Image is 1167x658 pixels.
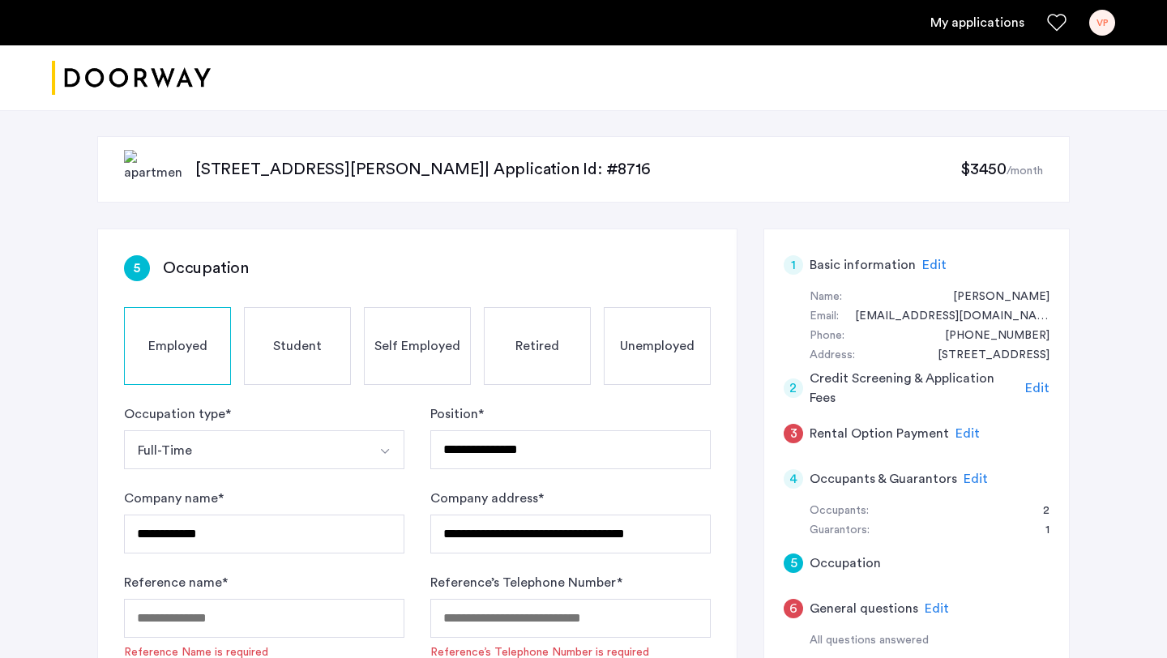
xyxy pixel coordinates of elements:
[620,336,695,356] span: Unemployed
[810,255,916,275] h5: Basic information
[1047,13,1067,32] a: Favorites
[810,631,1049,651] div: All questions answered
[810,553,881,573] h5: Occupation
[810,521,870,540] div: Guarantors:
[810,346,855,365] div: Address:
[937,288,1049,307] div: Victoria Pearson
[1089,10,1115,36] div: VP
[784,553,803,573] div: 5
[925,602,949,615] span: Edit
[52,48,211,109] a: Cazamio logo
[1099,593,1151,642] iframe: chat widget
[430,573,622,592] label: Reference’s Telephone Number *
[922,258,947,271] span: Edit
[1025,382,1049,395] span: Edit
[365,430,404,469] button: Select option
[960,161,1007,177] span: $3450
[810,327,844,346] div: Phone:
[784,378,803,398] div: 2
[810,307,839,327] div: Email:
[430,404,484,424] label: Position *
[921,346,1049,365] div: 7616 Hearthside Way, #1055
[955,427,980,440] span: Edit
[1007,165,1043,177] sub: /month
[1027,502,1049,521] div: 2
[930,13,1024,32] a: My application
[810,369,1020,408] h5: Credit Screening & Application Fees
[52,48,211,109] img: logo
[964,472,988,485] span: Edit
[374,336,460,356] span: Self Employed
[810,502,869,521] div: Occupants:
[1029,521,1049,540] div: 1
[810,599,918,618] h5: General questions
[810,288,842,307] div: Name:
[124,573,228,592] label: Reference name *
[810,424,949,443] h5: Rental Option Payment
[195,158,960,181] p: [STREET_ADDRESS][PERSON_NAME] | Application Id: #8716
[148,336,207,356] span: Employed
[378,445,391,458] img: arrow
[515,336,559,356] span: Retired
[784,255,803,275] div: 1
[124,489,224,508] label: Company name *
[163,257,249,280] h3: Occupation
[784,469,803,489] div: 4
[839,307,1049,327] div: toriraep@gmail.com
[124,255,150,281] div: 5
[124,430,366,469] button: Select option
[273,336,322,356] span: Student
[784,599,803,618] div: 6
[430,489,544,508] label: Company address *
[929,327,1049,346] div: +13013952709
[124,150,182,189] img: apartment
[810,469,957,489] h5: Occupants & Guarantors
[124,404,231,424] label: Occupation type *
[784,424,803,443] div: 3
